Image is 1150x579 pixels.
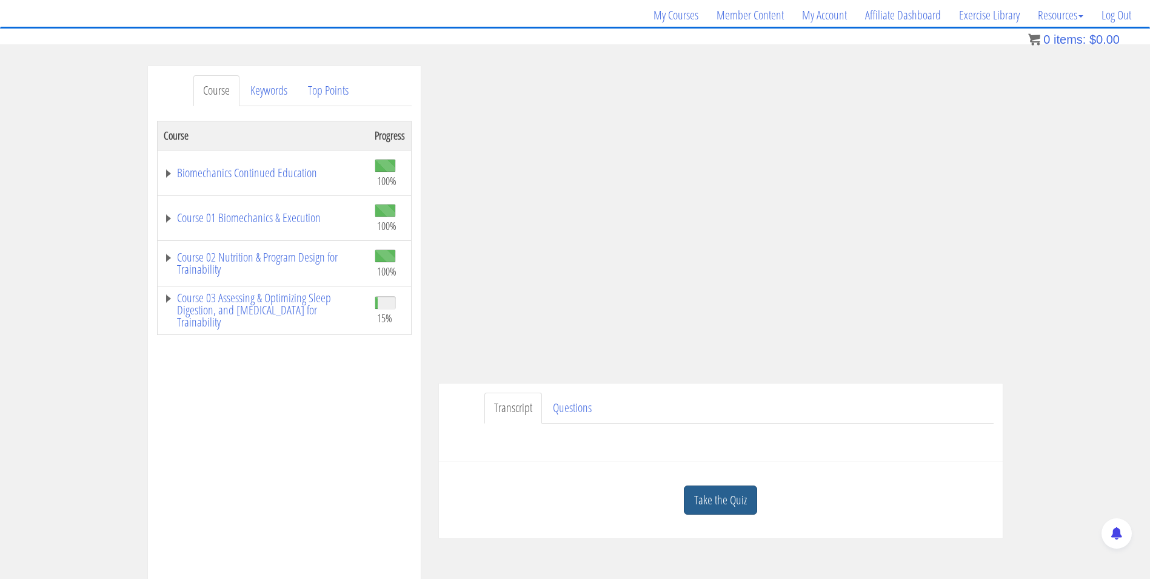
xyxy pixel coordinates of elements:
[1028,33,1040,46] img: icon11.png
[193,75,239,106] a: Course
[164,212,363,224] a: Course 01 Biomechanics & Execution
[1028,33,1120,46] a: 0 items: $0.00
[1089,33,1096,46] span: $
[377,265,396,278] span: 100%
[157,121,369,150] th: Course
[241,75,297,106] a: Keywords
[164,292,363,328] a: Course 03 Assessing & Optimizing Sleep Digestion, and [MEDICAL_DATA] for Trainability
[1054,33,1086,46] span: items:
[377,219,396,232] span: 100%
[684,486,757,515] a: Take the Quiz
[298,75,358,106] a: Top Points
[164,251,363,276] a: Course 02 Nutrition & Program Design for Trainability
[1043,33,1050,46] span: 0
[377,174,396,188] span: 100%
[484,393,542,424] a: Transcript
[377,311,392,325] span: 15%
[543,393,601,424] a: Questions
[369,121,412,150] th: Progress
[1089,33,1120,46] bdi: 0.00
[164,167,363,179] a: Biomechanics Continued Education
